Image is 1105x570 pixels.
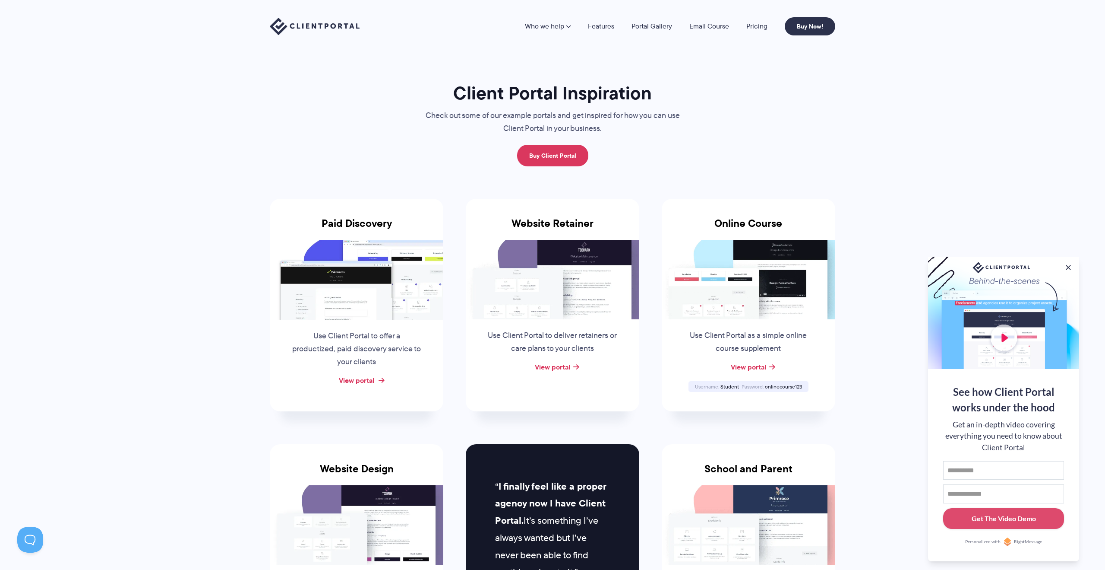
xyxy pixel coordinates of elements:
a: Email Course [689,23,729,30]
iframe: Toggle Customer Support [17,527,43,553]
h1: Client Portal Inspiration [408,82,697,105]
a: Buy Now! [785,17,835,35]
h3: Paid Discovery [270,217,443,240]
h3: Online Course [662,217,835,240]
p: Check out some of our example portals and get inspired for how you can use Client Portal in your ... [408,109,697,135]
span: RightMessage [1014,538,1042,545]
strong: I finally feel like a proper agency now I have Client Portal. [495,479,606,528]
a: Personalized withRightMessage [943,538,1064,546]
a: View portal [731,362,766,372]
a: View portal [535,362,570,372]
div: See how Client Portal works under the hood [943,384,1064,415]
a: View portal [339,375,374,385]
a: Features [588,23,614,30]
div: Get an in-depth video covering everything you need to know about Client Portal [943,419,1064,453]
h3: Website Retainer [466,217,639,240]
span: Student [720,383,739,390]
p: Use Client Portal as a simple online course supplement [683,329,814,355]
button: Get The Video Demo [943,508,1064,529]
h3: School and Parent [662,463,835,485]
p: Use Client Portal to deliver retainers or care plans to your clients [487,329,618,355]
a: Portal Gallery [631,23,672,30]
a: Who we help [525,23,571,30]
span: Password [742,383,764,390]
a: Buy Client Portal [517,145,588,166]
div: Get The Video Demo [972,513,1036,524]
p: Use Client Portal to offer a productized, paid discovery service to your clients [291,330,422,369]
span: onlinecourse123 [765,383,802,390]
img: Personalized with RightMessage [1003,538,1012,546]
a: Pricing [746,23,767,30]
span: Personalized with [965,538,1001,545]
span: Username [695,383,719,390]
h3: Website Design [270,463,443,485]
